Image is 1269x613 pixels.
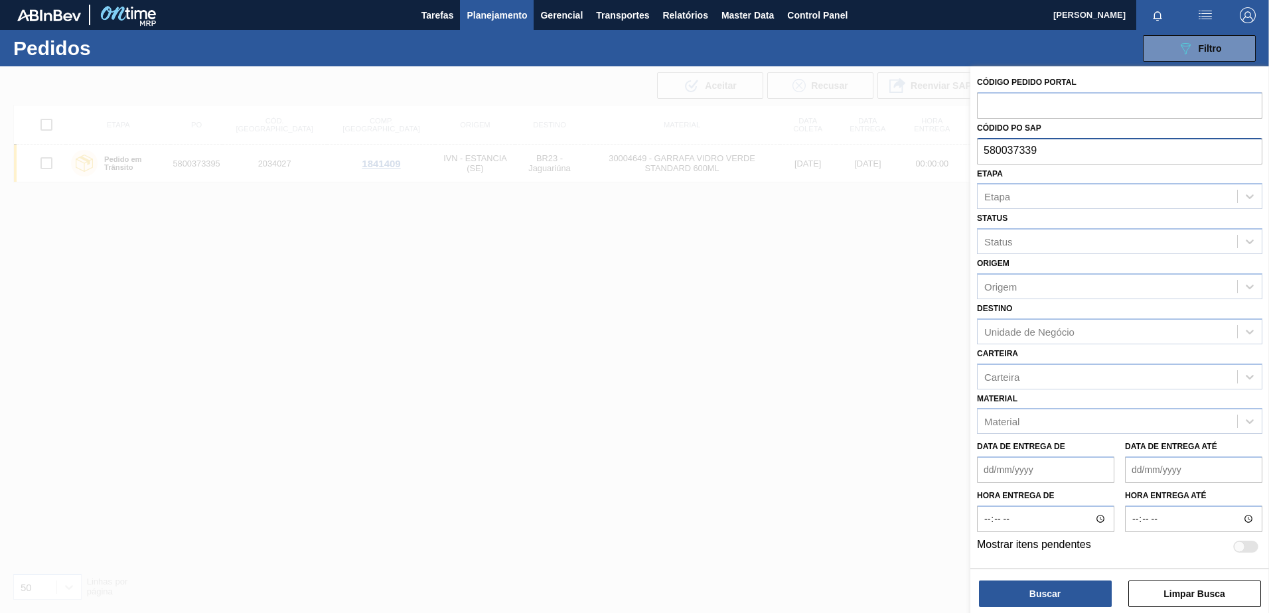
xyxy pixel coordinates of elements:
div: Unidade de Negócio [984,326,1075,337]
label: Carteira [977,349,1018,358]
label: Hora entrega de [977,486,1114,506]
input: dd/mm/yyyy [1125,456,1262,483]
span: Planejamento [467,7,527,23]
span: Control Panel [787,7,848,23]
label: Data de Entrega de [977,442,1065,451]
label: Data de Entrega até [1125,442,1217,451]
label: Etapa [977,169,1003,178]
input: dd/mm/yyyy [977,456,1114,483]
label: Destino [977,304,1012,313]
span: Tarefas [421,7,454,23]
img: userActions [1197,7,1213,23]
span: Transportes [596,7,649,23]
label: Códido PO SAP [977,123,1041,133]
label: Status [977,214,1008,223]
label: Origem [977,259,1009,268]
div: Etapa [984,191,1010,202]
div: Status [984,236,1013,247]
img: Logout [1240,7,1256,23]
span: Master Data [721,7,774,23]
label: Material [977,394,1017,403]
div: Origem [984,281,1017,292]
span: Filtro [1199,43,1222,54]
label: Mostrar itens pendentes [977,539,1091,555]
button: Filtro [1143,35,1256,62]
span: Relatórios [662,7,708,23]
div: Carteira [984,371,1019,382]
button: Notificações [1136,6,1179,25]
span: Gerencial [540,7,583,23]
div: Material [984,416,1019,427]
h1: Pedidos [13,40,212,56]
img: TNhmsLtSVTkK8tSr43FrP2fwEKptu5GPRR3wAAAABJRU5ErkJggg== [17,9,81,21]
label: Hora entrega até [1125,486,1262,506]
label: Código Pedido Portal [977,78,1077,87]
